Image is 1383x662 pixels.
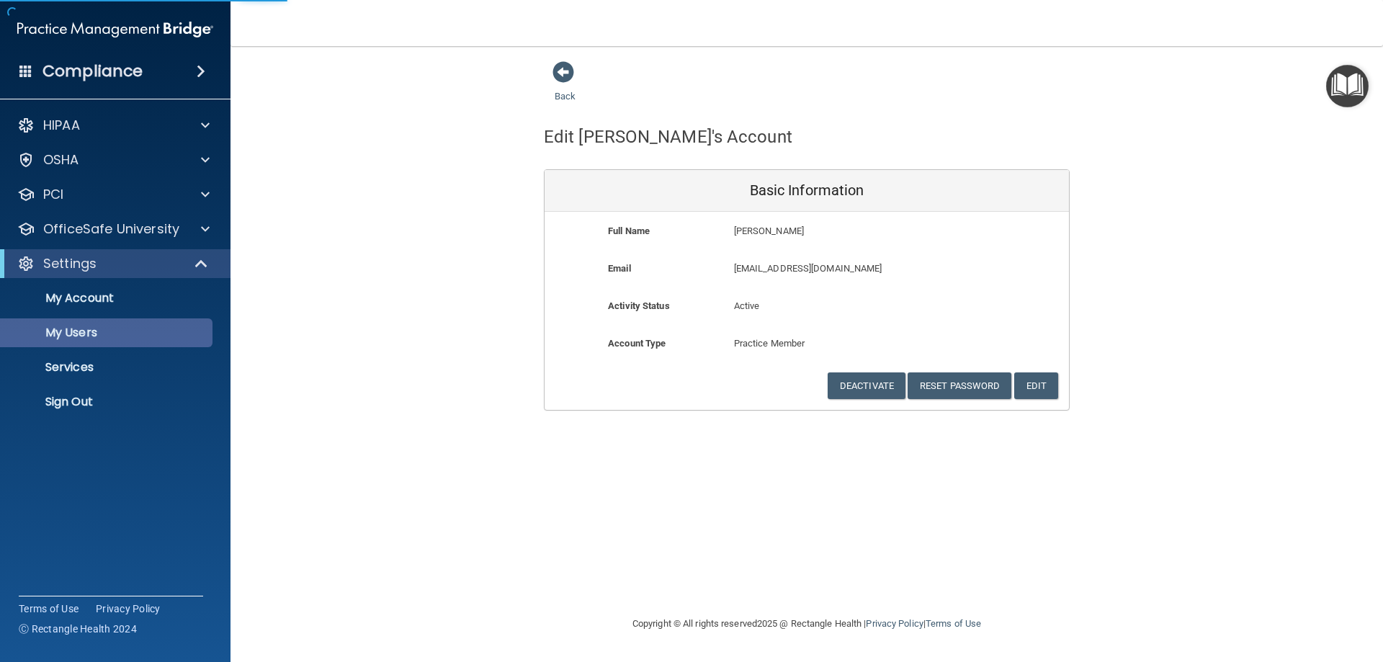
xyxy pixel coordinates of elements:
[19,622,137,636] span: Ⓒ Rectangle Health 2024
[608,225,650,236] b: Full Name
[734,260,964,277] p: [EMAIL_ADDRESS][DOMAIN_NAME]
[866,618,923,629] a: Privacy Policy
[96,601,161,616] a: Privacy Policy
[734,223,964,240] p: [PERSON_NAME]
[17,15,213,44] img: PMB logo
[908,372,1011,399] button: Reset Password
[544,601,1070,647] div: Copyright © All rights reserved 2025 @ Rectangle Health | |
[555,73,576,102] a: Back
[734,298,880,315] p: Active
[9,326,206,340] p: My Users
[19,601,79,616] a: Terms of Use
[9,395,206,409] p: Sign Out
[43,255,97,272] p: Settings
[42,61,143,81] h4: Compliance
[9,291,206,305] p: My Account
[17,186,210,203] a: PCI
[9,360,206,375] p: Services
[17,117,210,134] a: HIPAA
[608,338,666,349] b: Account Type
[43,117,80,134] p: HIPAA
[17,255,209,272] a: Settings
[545,170,1069,212] div: Basic Information
[608,263,631,274] b: Email
[926,618,981,629] a: Terms of Use
[43,151,79,169] p: OSHA
[43,220,179,238] p: OfficeSafe University
[17,220,210,238] a: OfficeSafe University
[1014,372,1058,399] button: Edit
[43,186,63,203] p: PCI
[828,372,905,399] button: Deactivate
[1326,65,1369,107] button: Open Resource Center
[608,300,670,311] b: Activity Status
[734,335,880,352] p: Practice Member
[544,128,792,146] h4: Edit [PERSON_NAME]'s Account
[17,151,210,169] a: OSHA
